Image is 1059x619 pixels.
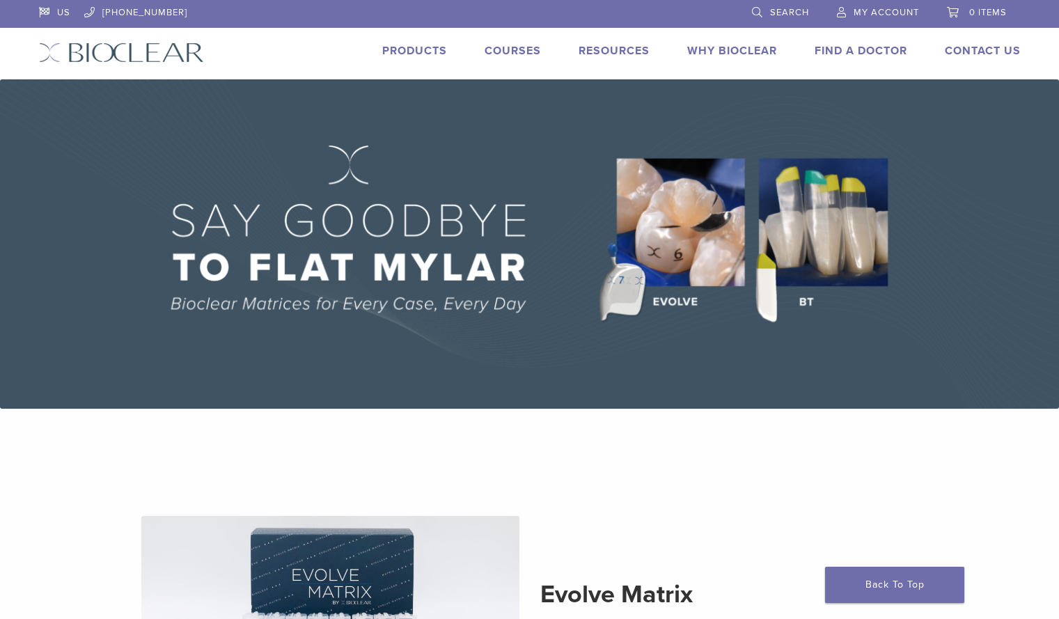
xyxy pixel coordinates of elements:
[945,44,1021,58] a: Contact Us
[382,44,447,58] a: Products
[825,567,964,603] a: Back To Top
[770,7,809,18] span: Search
[815,44,907,58] a: Find A Doctor
[969,7,1007,18] span: 0 items
[485,44,541,58] a: Courses
[39,42,204,63] img: Bioclear
[540,578,918,611] h2: Evolve Matrix
[579,44,650,58] a: Resources
[854,7,919,18] span: My Account
[687,44,777,58] a: Why Bioclear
